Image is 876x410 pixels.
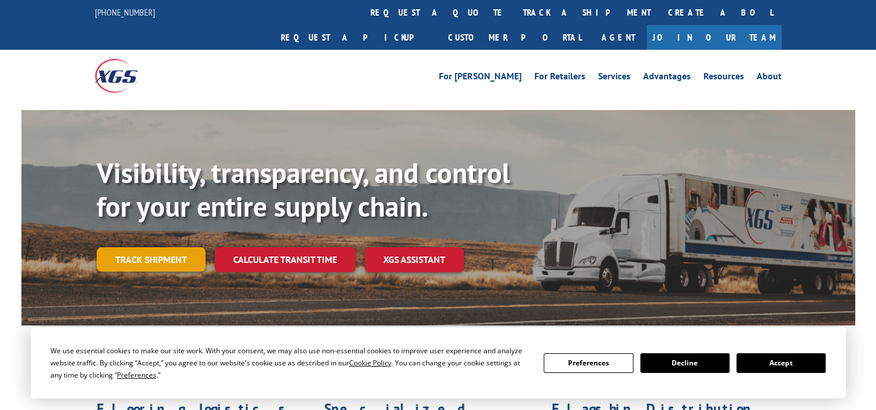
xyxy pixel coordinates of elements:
[349,358,391,368] span: Cookie Policy
[439,25,590,50] a: Customer Portal
[534,72,585,85] a: For Retailers
[598,72,631,85] a: Services
[95,6,155,18] a: [PHONE_NUMBER]
[439,72,522,85] a: For [PERSON_NAME]
[703,72,744,85] a: Resources
[640,353,730,373] button: Decline
[590,25,647,50] a: Agent
[272,25,439,50] a: Request a pickup
[117,370,156,380] span: Preferences
[736,353,826,373] button: Accept
[544,353,633,373] button: Preferences
[50,345,530,381] div: We use essential cookies to make our site work. With your consent, we may also use non-essential ...
[365,247,464,272] a: XGS ASSISTANT
[643,72,691,85] a: Advantages
[647,25,782,50] a: Join Our Team
[757,72,782,85] a: About
[97,247,206,272] a: Track shipment
[97,155,510,224] b: Visibility, transparency, and control for your entire supply chain.
[31,327,846,398] div: Cookie Consent Prompt
[215,247,355,272] a: Calculate transit time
